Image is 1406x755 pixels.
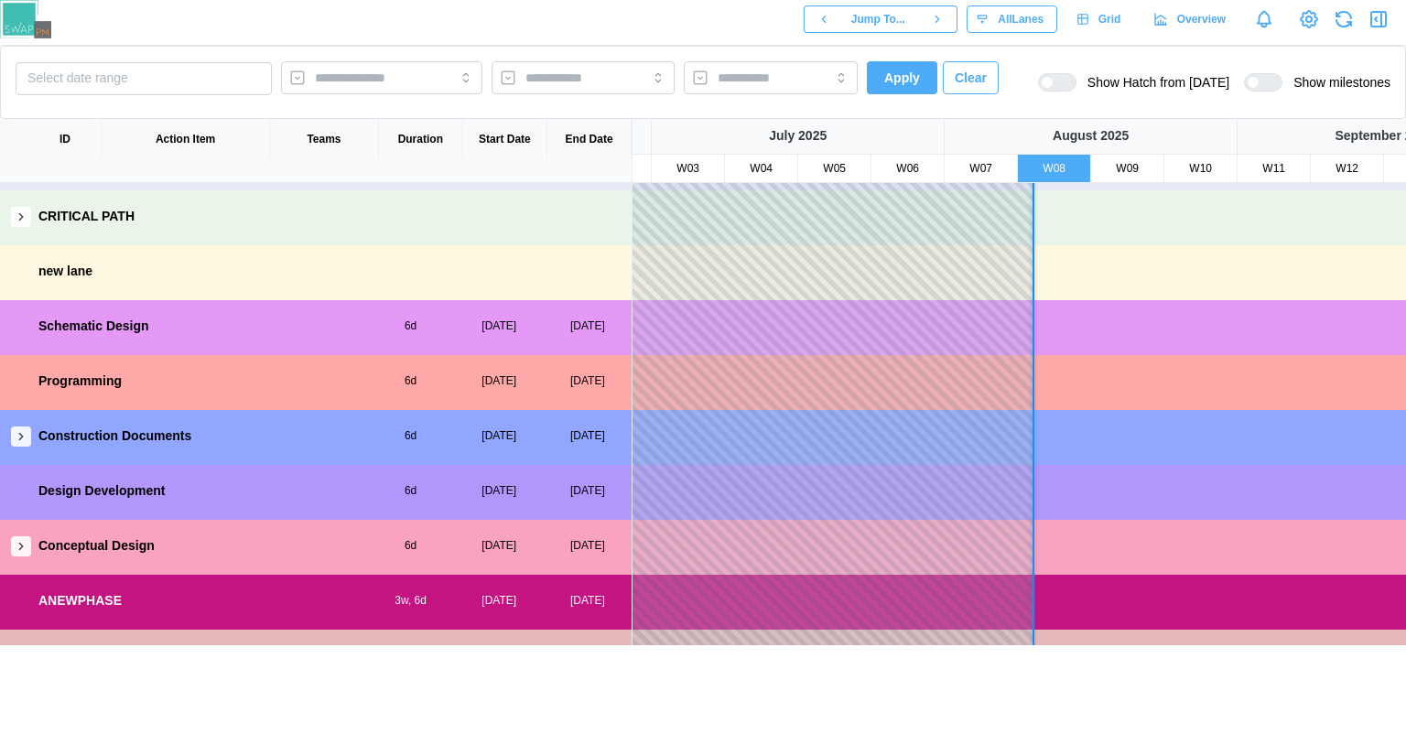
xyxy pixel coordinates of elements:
span: Clear [955,62,987,93]
a: Grid [1066,5,1134,33]
div: W05 [798,160,871,178]
div: [DATE] [544,427,633,445]
button: AllLanes [967,5,1057,33]
div: W11 [1238,160,1310,178]
div: W12 [1311,160,1383,178]
span: Jump To... [851,6,905,32]
div: [DATE] [455,482,544,500]
div: Programming [38,372,122,392]
button: Open Drawer [1366,6,1391,32]
div: 3w, 6d [366,592,455,609]
div: 6d [366,482,455,500]
div: Teams [307,131,341,148]
span: Show milestones [1282,73,1390,92]
a: Notifications [1249,4,1280,35]
span: Grid [1098,6,1121,32]
div: W08 [1018,160,1090,178]
button: Apply [867,61,937,94]
div: August 2025 [945,126,1237,146]
div: W03 [652,160,724,178]
div: July 2025 [652,126,944,146]
div: W06 [871,160,944,178]
div: W04 [725,160,797,178]
button: Clear [943,61,999,94]
div: [DATE] [544,482,633,500]
span: Overview [1177,6,1226,32]
button: Jump To... [843,5,918,33]
div: Duration [398,131,443,148]
div: ID [59,131,70,148]
div: W07 [945,160,1017,178]
div: Start Date [479,131,531,148]
a: Overview [1143,5,1239,33]
div: [DATE] [455,318,544,335]
div: Conceptual Design [38,536,155,556]
div: 6d [366,427,455,445]
div: End Date [566,131,613,148]
div: [DATE] [544,537,633,555]
div: ANEWPHASE [38,591,122,611]
div: [DATE] [455,372,544,390]
span: All Lanes [998,6,1044,32]
div: 6d [366,537,455,555]
button: Select date range [16,62,272,95]
div: [DATE] [544,318,633,335]
a: View Project [1296,6,1322,32]
span: Show Hatch from [DATE] [1076,73,1229,92]
div: Design Development [38,481,165,502]
div: [DATE] [544,372,633,390]
div: [DATE] [455,537,544,555]
div: Construction Documents [38,426,191,447]
div: [DATE] [455,592,544,609]
div: CRITICAL PATH [38,207,135,227]
span: Select date range [27,70,128,85]
div: W09 [1091,160,1163,178]
div: Action Item [156,131,215,148]
div: W10 [1164,160,1237,178]
div: [DATE] [455,427,544,445]
div: Schematic Design [38,317,149,337]
button: Refresh Grid [1331,6,1357,32]
div: 6d [366,318,455,335]
span: Apply [884,62,920,93]
div: [DATE] [544,592,633,609]
div: new lane [38,262,92,282]
div: 6d [366,372,455,390]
